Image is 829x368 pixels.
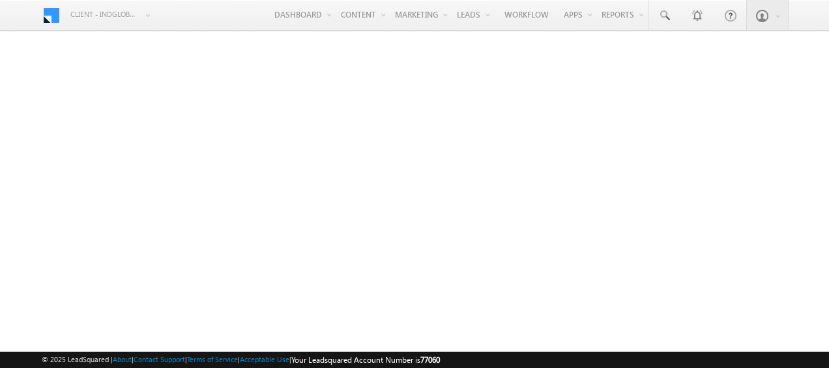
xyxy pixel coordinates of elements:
a: Contact Support [134,355,185,363]
span: Client - indglobal1 (77060) [70,8,139,21]
a: Acceptable Use [240,355,289,363]
span: 77060 [420,355,440,365]
a: Terms of Service [187,355,238,363]
span: Your Leadsquared Account Number is [291,355,440,365]
a: About [113,355,132,363]
span: © 2025 LeadSquared | | | | | [42,354,440,366]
